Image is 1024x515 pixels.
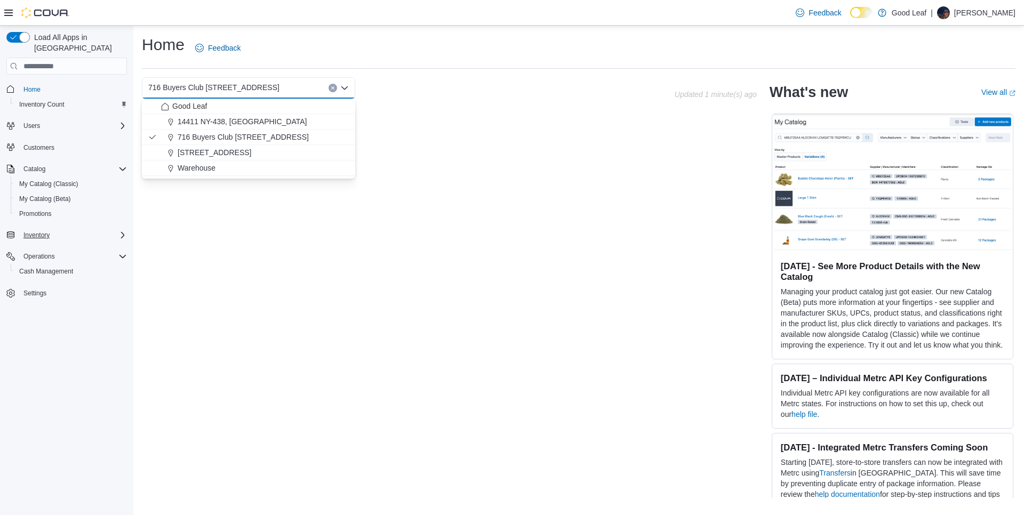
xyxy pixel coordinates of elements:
span: Operations [19,250,127,263]
span: Inventory Count [15,98,127,111]
a: Cash Management [15,265,77,278]
span: Feedback [208,43,241,53]
span: My Catalog (Beta) [15,192,127,205]
p: Individual Metrc API key configurations are now available for all Metrc states. For instructions ... [781,388,1004,420]
span: Catalog [23,165,45,173]
button: Home [2,81,131,96]
button: My Catalog (Beta) [11,191,131,206]
span: Cash Management [19,267,73,276]
button: Warehouse [142,160,355,176]
button: Customers [2,140,131,155]
div: Choose from the following options [142,99,355,176]
button: Users [2,118,131,133]
a: Customers [19,141,59,154]
button: Inventory Count [11,97,131,112]
span: My Catalog (Classic) [15,178,127,190]
span: Settings [19,286,127,300]
p: Good Leaf [892,6,926,19]
button: My Catalog (Classic) [11,176,131,191]
span: Settings [23,289,46,297]
span: Operations [23,252,55,261]
span: Home [19,82,127,95]
span: Inventory [19,229,127,242]
span: Warehouse [178,163,215,173]
div: Patty Velie [937,6,950,19]
p: | [931,6,933,19]
a: help documentation [815,490,880,498]
svg: External link [1009,90,1015,96]
img: Cova [21,7,69,18]
button: Catalog [2,162,131,176]
a: Home [19,83,45,96]
a: Feedback [191,37,245,59]
h2: What's new [770,84,848,101]
button: Users [19,119,44,132]
p: [PERSON_NAME] [954,6,1015,19]
span: Catalog [19,163,127,175]
span: Users [19,119,127,132]
button: Promotions [11,206,131,221]
button: Clear input [329,84,337,92]
a: Transfers [819,469,851,477]
a: Promotions [15,207,56,220]
span: Home [23,85,41,94]
button: Catalog [19,163,50,175]
a: help file [791,410,817,419]
span: [STREET_ADDRESS] [178,147,251,158]
h1: Home [142,34,185,55]
nav: Complex example [6,77,127,328]
button: 716 Buyers Club [STREET_ADDRESS] [142,130,355,145]
a: Settings [19,287,51,300]
a: Feedback [791,2,845,23]
button: [STREET_ADDRESS] [142,145,355,160]
input: Dark Mode [850,7,873,18]
p: Updated 1 minute(s) ago [675,90,757,99]
span: Customers [23,143,54,152]
button: 14411 NY-438, [GEOGRAPHIC_DATA] [142,114,355,130]
a: My Catalog (Classic) [15,178,83,190]
span: 716 Buyers Club [STREET_ADDRESS] [148,81,279,94]
span: Load All Apps in [GEOGRAPHIC_DATA] [30,32,127,53]
button: Close list of options [340,84,349,92]
h3: [DATE] - Integrated Metrc Transfers Coming Soon [781,442,1004,453]
h3: [DATE] – Individual Metrc API Key Configurations [781,373,1004,383]
span: Promotions [15,207,127,220]
span: Good Leaf [172,101,207,111]
p: Starting [DATE], store-to-store transfers can now be integrated with Metrc using in [GEOGRAPHIC_D... [781,457,1004,510]
span: Cash Management [15,265,127,278]
span: My Catalog (Classic) [19,180,78,188]
span: Inventory Count [19,100,65,109]
p: Managing your product catalog just got easier. Our new Catalog (Beta) puts more information at yo... [781,286,1004,350]
span: Feedback [809,7,841,18]
span: My Catalog (Beta) [19,195,71,203]
span: 716 Buyers Club [STREET_ADDRESS] [178,132,309,142]
button: Inventory [2,228,131,243]
span: Users [23,122,40,130]
a: View allExternal link [981,88,1015,96]
a: Inventory Count [15,98,69,111]
span: Inventory [23,231,50,239]
a: My Catalog (Beta) [15,192,75,205]
button: Operations [2,249,131,264]
span: Promotions [19,210,52,218]
span: 14411 NY-438, [GEOGRAPHIC_DATA] [178,116,307,127]
span: Customers [19,141,127,154]
h3: [DATE] - See More Product Details with the New Catalog [781,261,1004,282]
button: Inventory [19,229,54,242]
button: Settings [2,285,131,301]
button: Cash Management [11,264,131,279]
button: Good Leaf [142,99,355,114]
button: Operations [19,250,59,263]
